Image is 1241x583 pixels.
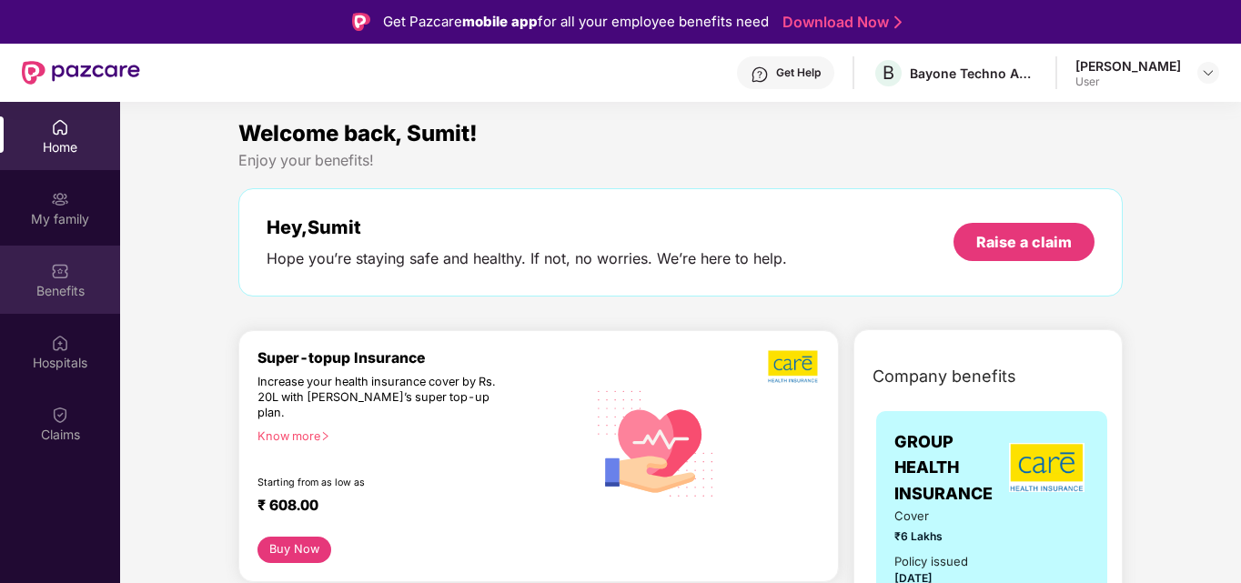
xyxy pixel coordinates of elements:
[894,429,1004,507] span: GROUP HEALTH INSURANCE
[586,371,727,514] img: svg+xml;base64,PHN2ZyB4bWxucz0iaHR0cDovL3d3dy53My5vcmcvMjAwMC9zdmciIHhtbG5zOnhsaW5rPSJodHRwOi8vd3...
[894,13,902,32] img: Stroke
[1201,65,1216,80] img: svg+xml;base64,PHN2ZyBpZD0iRHJvcGRvd24tMzJ4MzIiIHhtbG5zPSJodHRwOi8vd3d3LnczLm9yZy8yMDAwL3N2ZyIgd2...
[257,477,509,489] div: Starting from as low as
[894,507,980,526] span: Cover
[1075,57,1181,75] div: [PERSON_NAME]
[976,232,1072,252] div: Raise a claim
[238,120,478,146] span: Welcome back, Sumit!
[267,249,787,268] div: Hope you’re staying safe and healthy. If not, no worries. We’re here to help.
[1009,443,1085,492] img: insurerLogo
[776,65,821,80] div: Get Help
[910,65,1037,82] div: Bayone Techno Advisors Private Limited
[257,429,575,442] div: Know more
[782,13,896,32] a: Download Now
[257,349,586,367] div: Super-topup Insurance
[894,528,980,545] span: ₹6 Lakhs
[894,552,968,571] div: Policy issued
[267,216,787,238] div: Hey, Sumit
[883,62,894,84] span: B
[238,151,1123,170] div: Enjoy your benefits!
[257,537,331,563] button: Buy Now
[320,431,330,441] span: right
[51,262,69,280] img: svg+xml;base64,PHN2ZyBpZD0iQmVuZWZpdHMiIHhtbG5zPSJodHRwOi8vd3d3LnczLm9yZy8yMDAwL3N2ZyIgd2lkdGg9Ij...
[51,118,69,136] img: svg+xml;base64,PHN2ZyBpZD0iSG9tZSIgeG1sbnM9Imh0dHA6Ly93d3cudzMub3JnLzIwMDAvc3ZnIiB3aWR0aD0iMjAiIG...
[22,61,140,85] img: New Pazcare Logo
[51,190,69,208] img: svg+xml;base64,PHN2ZyB3aWR0aD0iMjAiIGhlaWdodD0iMjAiIHZpZXdCb3g9IjAgMCAyMCAyMCIgZmlsbD0ibm9uZSIgeG...
[352,13,370,31] img: Logo
[257,497,568,518] div: ₹ 608.00
[257,375,507,421] div: Increase your health insurance cover by Rs. 20L with [PERSON_NAME]’s super top-up plan.
[51,334,69,352] img: svg+xml;base64,PHN2ZyBpZD0iSG9zcGl0YWxzIiB4bWxucz0iaHR0cDovL3d3dy53My5vcmcvMjAwMC9zdmciIHdpZHRoPS...
[768,349,820,384] img: b5dec4f62d2307b9de63beb79f102df3.png
[751,65,769,84] img: svg+xml;base64,PHN2ZyBpZD0iSGVscC0zMngzMiIgeG1sbnM9Imh0dHA6Ly93d3cudzMub3JnLzIwMDAvc3ZnIiB3aWR0aD...
[462,13,538,30] strong: mobile app
[1075,75,1181,89] div: User
[383,11,769,33] div: Get Pazcare for all your employee benefits need
[51,406,69,424] img: svg+xml;base64,PHN2ZyBpZD0iQ2xhaW0iIHhtbG5zPSJodHRwOi8vd3d3LnczLm9yZy8yMDAwL3N2ZyIgd2lkdGg9IjIwIi...
[873,364,1016,389] span: Company benefits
